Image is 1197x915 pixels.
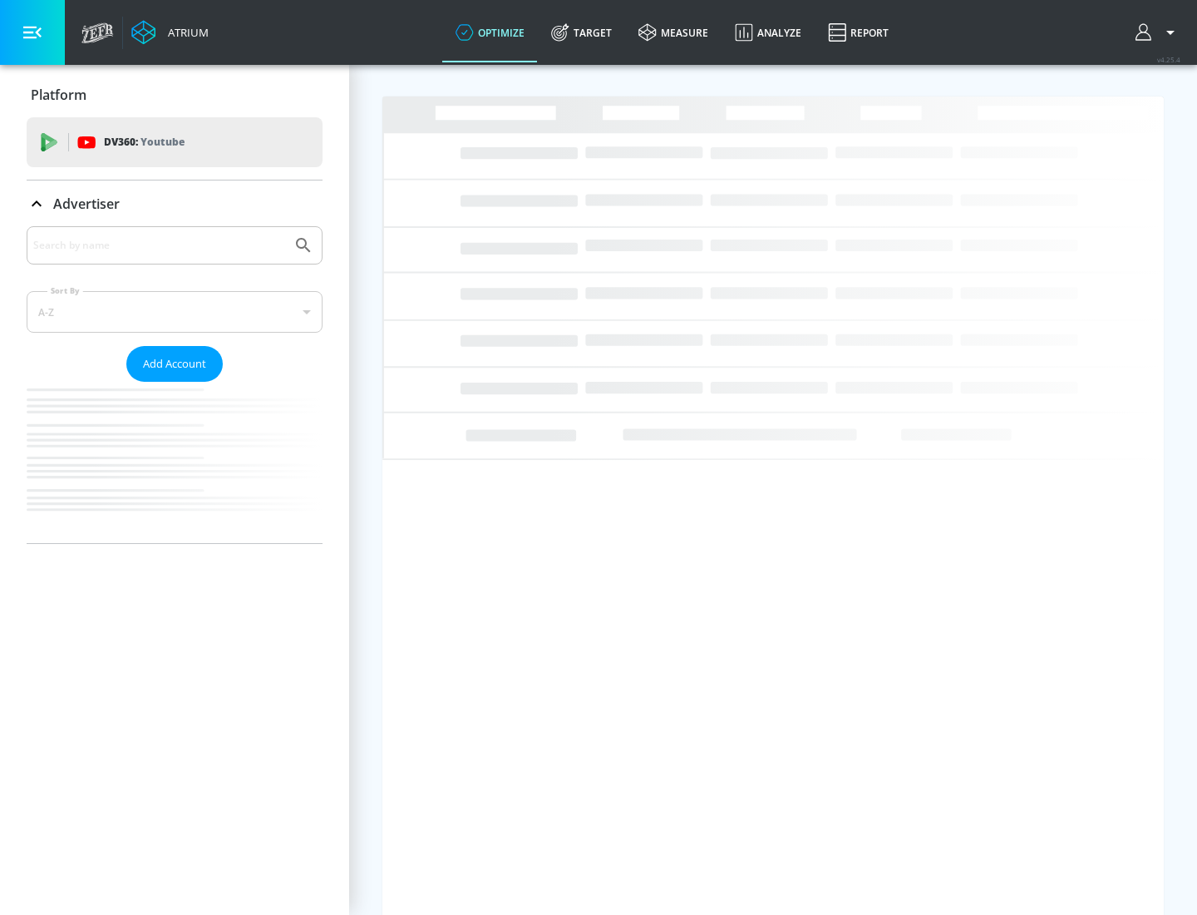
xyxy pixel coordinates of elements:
[131,20,209,45] a: Atrium
[442,2,538,62] a: optimize
[33,235,285,256] input: Search by name
[27,226,323,543] div: Advertiser
[143,354,206,373] span: Add Account
[27,72,323,118] div: Platform
[722,2,815,62] a: Analyze
[538,2,625,62] a: Target
[815,2,902,62] a: Report
[27,181,323,227] div: Advertiser
[625,2,722,62] a: measure
[47,285,83,296] label: Sort By
[53,195,120,213] p: Advertiser
[104,133,185,151] p: DV360:
[140,133,185,151] p: Youtube
[161,25,209,40] div: Atrium
[31,86,86,104] p: Platform
[27,291,323,333] div: A-Z
[27,117,323,167] div: DV360: Youtube
[126,346,223,382] button: Add Account
[27,382,323,543] nav: list of Advertiser
[1157,55,1180,64] span: v 4.25.4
